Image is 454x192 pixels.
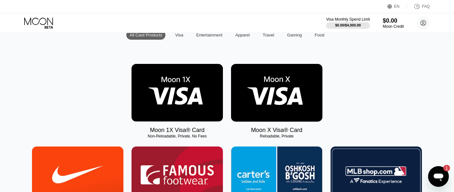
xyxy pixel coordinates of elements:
div: Moon 1X Visa® Card [150,127,205,134]
div: Travel [259,30,278,40]
div: All Card Products [130,33,162,37]
div: $0.00 / $4,000.00 [335,23,361,27]
div: Non-Reloadable, Private, No Fees [132,134,223,138]
div: FAQ [407,3,430,10]
div: All Card Products [126,30,165,40]
div: Visa Monthly Spend Limit$0.00/$4,000.00 [326,17,370,29]
div: Gaming [284,30,305,40]
div: Visa [175,33,183,37]
iframe: Pulsante per aprire la finestra di messaggistica. 1 messaggio non letto [428,166,449,187]
div: FAQ [422,4,430,9]
div: Entertainment [193,30,226,40]
div: EN [387,3,407,10]
div: Food [311,30,328,40]
div: $0.00 [383,17,404,24]
div: Moon Credit [383,24,404,29]
iframe: Numero di messaggi non letti [437,165,450,171]
div: Apparel [232,30,253,40]
div: Apparel [235,33,250,37]
div: $0.00Moon Credit [383,17,404,29]
div: Gaming [287,33,302,37]
div: Travel [263,33,274,37]
div: Visa Monthly Spend Limit [326,17,370,22]
div: EN [394,4,400,9]
div: Moon X Visa® Card [251,127,302,134]
div: Food [315,33,324,37]
div: Entertainment [196,33,222,37]
div: Reloadable, Private [231,134,322,138]
div: Visa [172,30,186,40]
